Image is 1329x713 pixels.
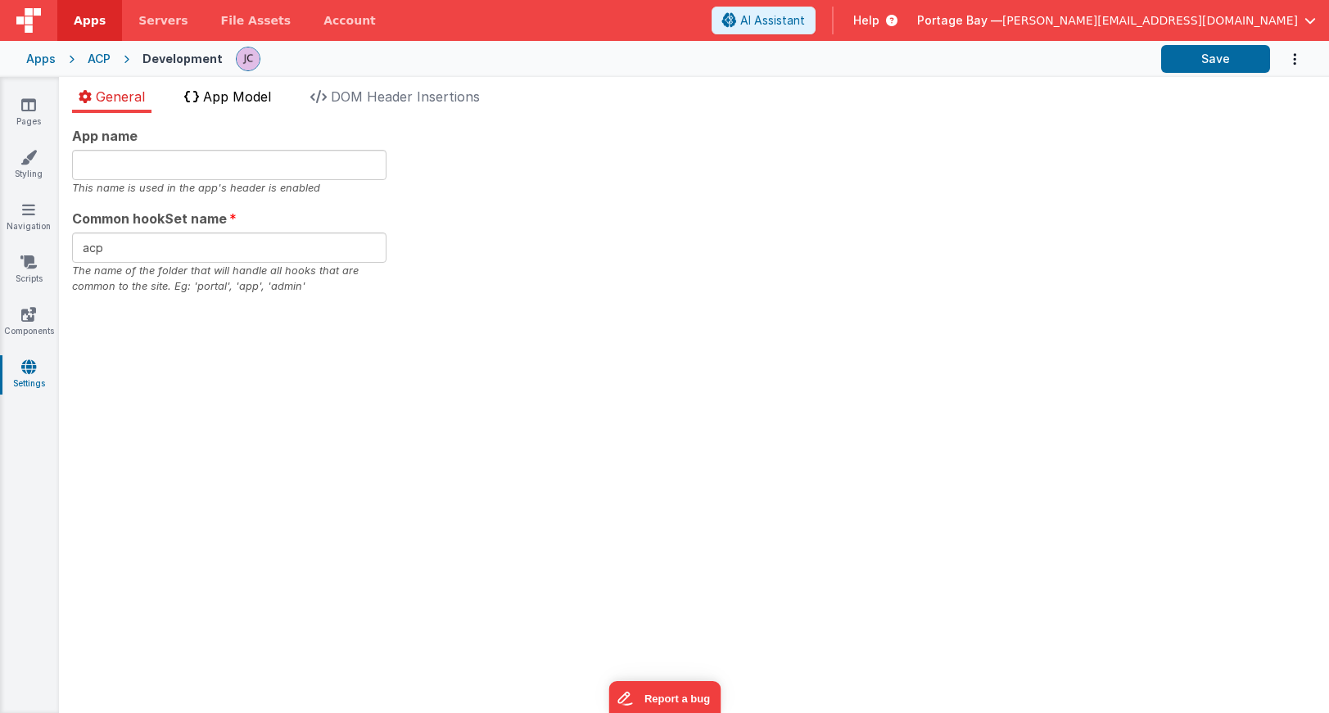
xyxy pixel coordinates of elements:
span: Servers [138,12,188,29]
span: Common hookSet name [72,209,227,228]
span: App Model [203,88,271,105]
img: 5d1ca2343d4fbe88511ed98663e9c5d3 [237,47,260,70]
button: AI Assistant [712,7,816,34]
div: The name of the folder that will handle all hooks that are common to the site. Eg: 'portal', 'app... [72,263,386,294]
div: Development [142,51,223,67]
span: General [96,88,145,105]
button: Options [1270,43,1303,76]
span: File Assets [221,12,292,29]
span: Portage Bay — [917,12,1002,29]
button: Portage Bay — [PERSON_NAME][EMAIL_ADDRESS][DOMAIN_NAME] [917,12,1316,29]
span: Help [853,12,879,29]
button: Save [1161,45,1270,73]
div: ACP [88,51,111,67]
div: This name is used in the app's header is enabled [72,180,386,196]
span: DOM Header Insertions [331,88,480,105]
span: Apps [74,12,106,29]
div: Apps [26,51,56,67]
span: [PERSON_NAME][EMAIL_ADDRESS][DOMAIN_NAME] [1002,12,1298,29]
span: AI Assistant [740,12,805,29]
span: App name [72,126,138,146]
